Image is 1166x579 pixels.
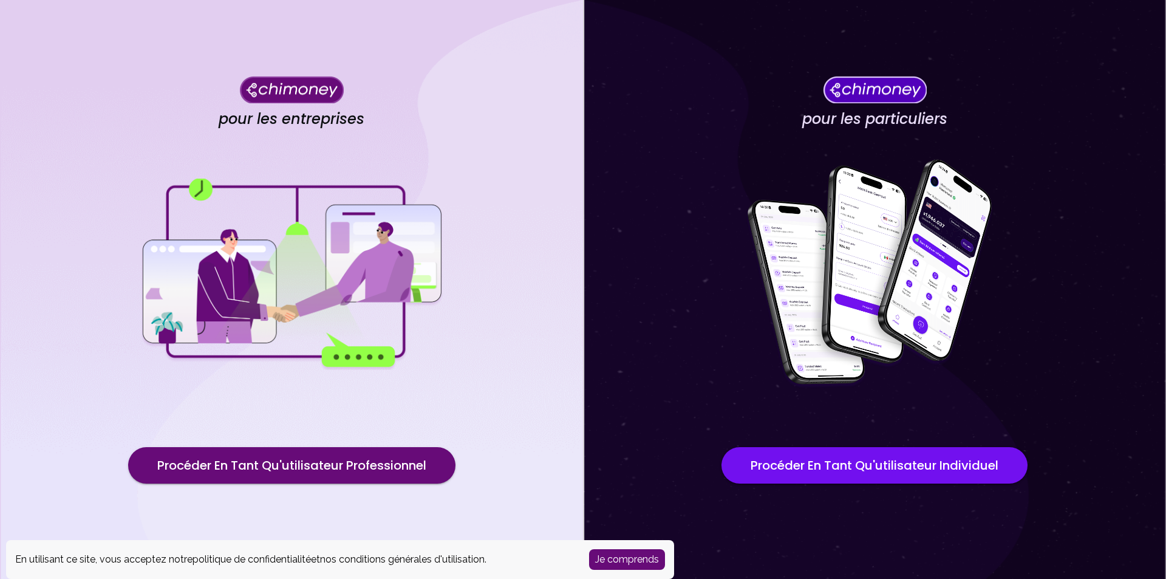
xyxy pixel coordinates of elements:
font: Je comprends [595,553,659,565]
button: Accepter les cookies [589,549,665,570]
font: pour les entreprises [219,109,364,129]
font: Procéder en tant qu'utilisateur professionnel [157,457,426,474]
img: pour les entreprises [140,179,443,370]
img: Cheminée pour les entreprises [240,76,344,103]
img: pour les particuliers [723,152,1026,396]
font: En utilisant ce site, vous acceptez notre [15,553,193,565]
a: politique de confidentialité [193,553,311,565]
font: et [311,553,320,565]
font: . [485,553,486,565]
button: Procéder en tant qu'utilisateur individuel [721,447,1028,484]
a: nos conditions générales d'utilisation [320,553,485,565]
button: Procéder en tant qu'utilisateur professionnel [128,447,455,484]
font: pour les particuliers [802,109,947,129]
font: Procéder en tant qu'utilisateur individuel [751,457,998,474]
img: Cheminée pour particuliers [823,76,927,103]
